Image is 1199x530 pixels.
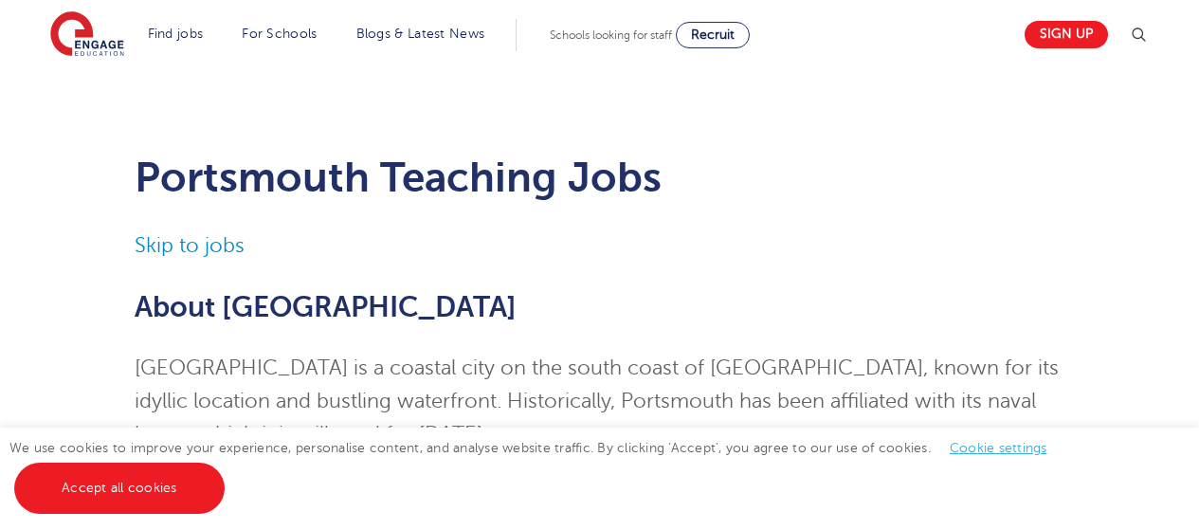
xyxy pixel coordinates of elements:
a: Sign up [1025,21,1108,48]
img: Engage Education [50,11,124,59]
span: Recruit [691,27,735,42]
a: Find jobs [148,27,204,41]
h1: Portsmouth Teaching Jobs [135,154,1064,201]
p: [GEOGRAPHIC_DATA] is a coastal city on the south coast of [GEOGRAPHIC_DATA], known for its idylli... [135,352,1064,451]
a: Accept all cookies [14,463,225,514]
h2: About [GEOGRAPHIC_DATA] [135,291,1064,323]
span: We use cookies to improve your experience, personalise content, and analyse website traffic. By c... [9,441,1066,495]
a: Blogs & Latest News [356,27,485,41]
a: For Schools [242,27,317,41]
a: Cookie settings [950,441,1047,455]
a: Recruit [676,22,750,48]
span: Schools looking for staff [550,28,672,42]
a: Skip to jobs [135,234,245,257]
